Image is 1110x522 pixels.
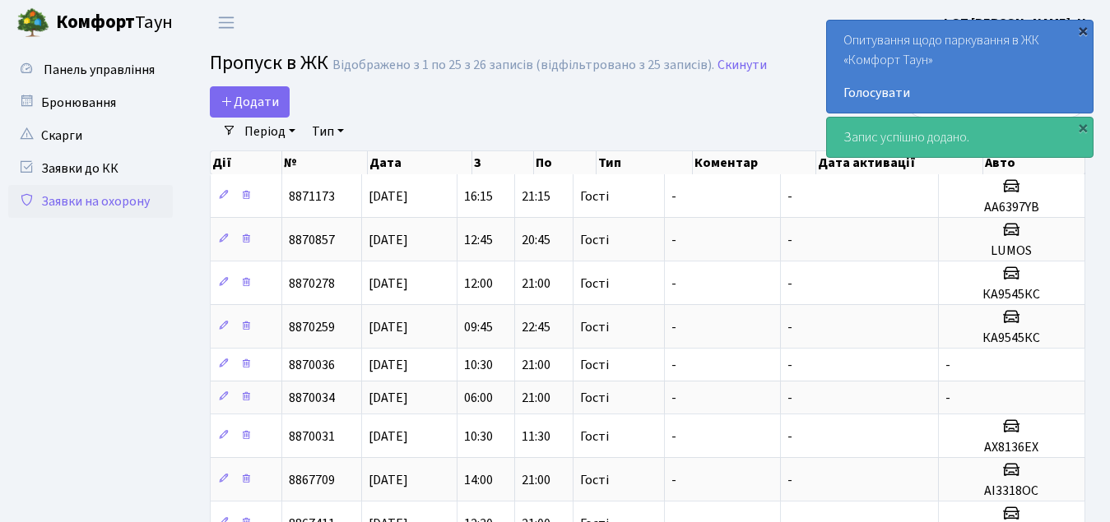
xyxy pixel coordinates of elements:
[945,243,1078,259] h5: LUMOS
[787,318,792,336] span: -
[210,86,290,118] a: Додати
[369,427,408,446] span: [DATE]
[289,187,335,206] span: 8871173
[472,151,534,174] th: З
[522,427,550,446] span: 11:30
[787,389,792,407] span: -
[671,275,676,293] span: -
[211,151,282,174] th: Дії
[56,9,135,35] b: Комфорт
[945,483,1078,499] h5: АІ3318ОС
[522,389,550,407] span: 21:00
[369,187,408,206] span: [DATE]
[56,9,173,37] span: Таун
[464,389,493,407] span: 06:00
[534,151,596,174] th: По
[282,151,368,174] th: №
[332,58,714,73] div: Відображено з 1 по 25 з 26 записів (відфільтровано з 25 записів).
[787,231,792,249] span: -
[464,318,493,336] span: 09:45
[289,231,335,249] span: 8870857
[369,389,408,407] span: [DATE]
[522,275,550,293] span: 21:00
[827,21,1093,113] div: Опитування щодо паркування в ЖК «Комфорт Таун»
[827,118,1093,157] div: Запис успішно додано.
[206,9,247,36] button: Переключити навігацію
[464,427,493,446] span: 10:30
[580,430,609,443] span: Гості
[16,7,49,39] img: logo.png
[369,356,408,374] span: [DATE]
[464,471,493,489] span: 14:00
[369,471,408,489] span: [DATE]
[816,151,982,174] th: Дата активації
[580,321,609,334] span: Гості
[368,151,472,174] th: Дата
[580,277,609,290] span: Гості
[464,231,493,249] span: 12:45
[522,187,550,206] span: 21:15
[8,119,173,152] a: Скарги
[671,427,676,446] span: -
[945,356,950,374] span: -
[289,471,335,489] span: 8867709
[210,49,328,77] span: Пропуск в ЖК
[718,58,767,73] a: Скинути
[597,151,693,174] th: Тип
[522,231,550,249] span: 20:45
[8,185,173,218] a: Заявки на охорону
[787,356,792,374] span: -
[8,86,173,119] a: Бронювання
[221,93,279,111] span: Додати
[369,318,408,336] span: [DATE]
[671,356,676,374] span: -
[289,318,335,336] span: 8870259
[289,427,335,446] span: 8870031
[464,187,493,206] span: 16:15
[580,233,609,247] span: Гості
[843,83,1076,103] a: Голосувати
[44,61,155,79] span: Панель управління
[693,151,816,174] th: Коментар
[940,14,1090,32] b: ФОП [PERSON_NAME]. Н.
[580,190,609,203] span: Гості
[945,389,950,407] span: -
[945,440,1078,455] h5: АХ8136ЕХ
[945,200,1078,215] h5: АА6397YB
[238,118,302,146] a: Період
[671,471,676,489] span: -
[305,118,351,146] a: Тип
[787,275,792,293] span: -
[787,427,792,446] span: -
[671,231,676,249] span: -
[369,275,408,293] span: [DATE]
[8,152,173,185] a: Заявки до КК
[671,318,676,336] span: -
[464,275,493,293] span: 12:00
[787,471,792,489] span: -
[580,358,609,372] span: Гості
[8,53,173,86] a: Панель управління
[580,391,609,404] span: Гості
[580,473,609,487] span: Гості
[289,356,335,374] span: 8870036
[289,275,335,293] span: 8870278
[940,13,1090,33] a: ФОП [PERSON_NAME]. Н.
[369,231,408,249] span: [DATE]
[522,356,550,374] span: 21:00
[522,471,550,489] span: 21:00
[289,389,335,407] span: 8870034
[671,187,676,206] span: -
[1075,22,1091,39] div: ×
[671,389,676,407] span: -
[945,330,1078,346] h5: КА9545КС
[983,151,1085,174] th: Авто
[787,187,792,206] span: -
[1075,119,1091,136] div: ×
[522,318,550,336] span: 22:45
[464,356,493,374] span: 10:30
[945,287,1078,303] h5: КА9545КС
